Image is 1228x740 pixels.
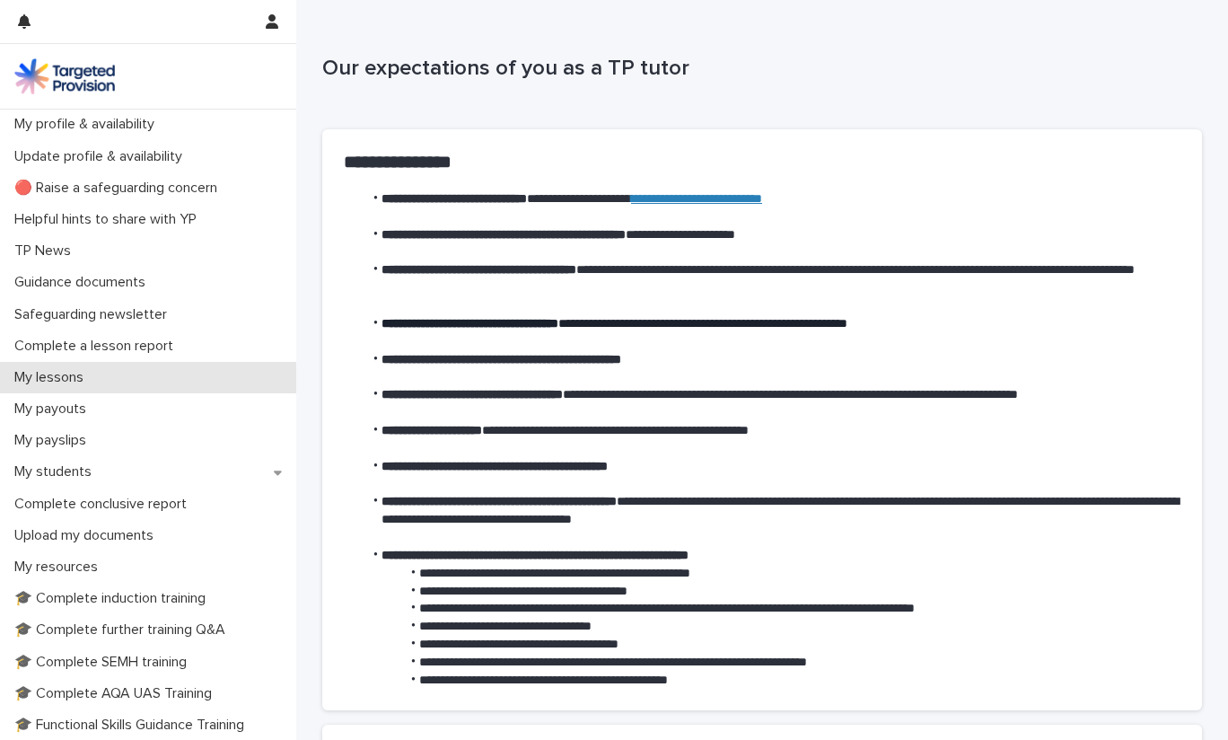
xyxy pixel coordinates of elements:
[322,56,1195,82] p: Our expectations of you as a TP tutor
[7,654,201,671] p: 🎓 Complete SEMH training
[7,274,160,291] p: Guidance documents
[7,369,98,386] p: My lessons
[7,116,169,133] p: My profile & availability
[7,527,168,544] p: Upload my documents
[7,180,232,197] p: 🔴 Raise a safeguarding concern
[7,717,259,734] p: 🎓 Functional Skills Guidance Training
[7,432,101,449] p: My payslips
[7,242,85,260] p: TP News
[7,559,112,576] p: My resources
[7,401,101,418] p: My payouts
[7,211,211,228] p: Helpful hints to share with YP
[7,306,181,323] p: Safeguarding newsletter
[7,685,226,702] p: 🎓 Complete AQA UAS Training
[7,148,197,165] p: Update profile & availability
[7,463,106,480] p: My students
[7,338,188,355] p: Complete a lesson report
[7,590,220,607] p: 🎓 Complete induction training
[14,58,115,94] img: M5nRWzHhSzIhMunXDL62
[7,621,240,639] p: 🎓 Complete further training Q&A
[7,496,201,513] p: Complete conclusive report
